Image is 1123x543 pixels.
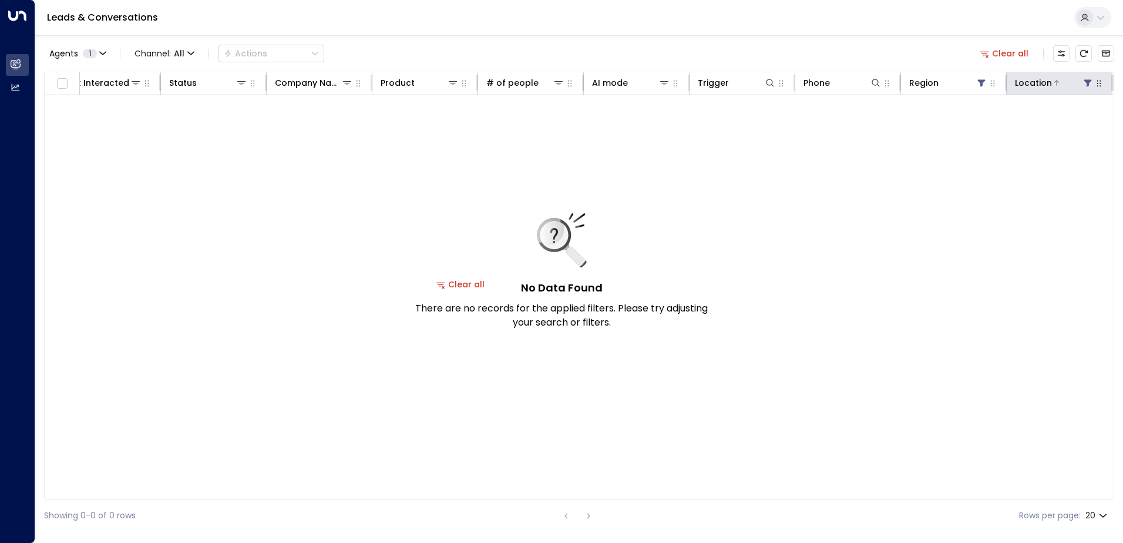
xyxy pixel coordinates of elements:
div: AI mode [592,76,628,90]
div: Status [169,76,247,90]
div: Product [381,76,415,90]
span: Refresh [1075,45,1092,62]
div: Location [1015,76,1094,90]
a: Leads & Conversations [47,11,158,24]
div: Location [1015,76,1052,90]
button: Agents1 [44,45,110,62]
span: All [174,49,184,58]
div: Phone [803,76,882,90]
div: AI mode [592,76,670,90]
button: Clear all [975,45,1034,62]
label: Rows per page: [1019,510,1081,522]
div: Company Name [275,76,341,90]
p: There are no records for the applied filters. Please try adjusting your search or filters. [415,301,708,330]
span: 1 [83,49,97,58]
div: Phone [803,76,830,90]
h5: No Data Found [521,280,603,296]
button: Channel:All [130,45,199,62]
div: 20 [1085,507,1109,524]
div: Region [909,76,987,90]
div: Trigger [698,76,776,90]
div: Last Interacted [63,76,129,90]
button: Archived Leads [1098,45,1114,62]
div: # of people [486,76,539,90]
div: Status [169,76,197,90]
div: Button group with a nested menu [218,45,324,62]
div: # of people [486,76,564,90]
div: Region [909,76,939,90]
button: Actions [218,45,324,62]
button: Customize [1053,45,1070,62]
div: Last Interacted [63,76,142,90]
div: Product [381,76,459,90]
span: Channel: [130,45,199,62]
span: Toggle select all [55,76,69,91]
div: Company Name [275,76,353,90]
nav: pagination navigation [559,508,596,523]
span: Agents [49,49,78,58]
div: Showing 0-0 of 0 rows [44,510,136,522]
div: Trigger [698,76,729,90]
div: Actions [224,48,267,59]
